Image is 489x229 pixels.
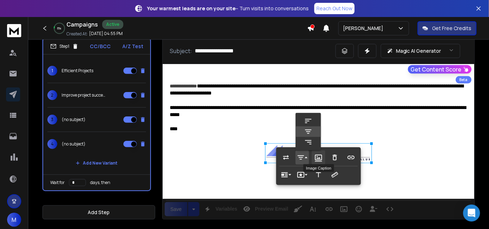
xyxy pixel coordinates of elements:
button: Variables [201,202,239,216]
p: – Turn visits into conversations [147,5,309,12]
div: Open Intercom Messenger [463,205,480,222]
p: Efficient Projects [62,68,93,74]
button: Insert Link [344,150,358,165]
h1: Campaigns [66,20,98,29]
p: Subject: [170,47,192,55]
button: More Text [306,202,320,216]
button: Insert Image (Ctrl+P) [337,202,351,216]
p: Improve project success [62,92,107,98]
span: 1 [47,66,57,76]
div: Image Caption [303,164,334,172]
p: days, then [90,180,110,185]
button: Style [296,168,309,182]
button: Display [279,168,293,182]
button: Change Size [328,168,342,182]
div: Beta [456,76,472,84]
button: Magic AI Generator [381,44,460,58]
button: Get Content Score [408,65,472,74]
button: Add New Variant [70,156,123,170]
div: Active [102,20,123,29]
a: Align Left [296,116,321,126]
span: 3 [47,115,57,125]
button: Insert Link (Ctrl+K) [322,202,336,216]
p: A/Z Test [122,43,143,50]
p: Reach Out Now [316,5,353,12]
a: Align Right [296,137,321,148]
p: Get Free Credits [432,25,472,32]
img: logo [7,24,21,37]
span: 4 [47,139,57,149]
li: Step1CC/BCCA/Z Test1Efficient Projects2Improve project success3(no subject)4(no subject)Add New V... [42,38,151,191]
p: Wait for [50,180,65,185]
p: 6 % [58,26,62,30]
button: Emoticons [352,202,366,216]
p: (no subject) [62,117,86,122]
button: Insert Unsubscribe Link [367,202,380,216]
button: Preview Email [240,202,290,216]
button: Alternative Text [312,168,325,182]
p: [PERSON_NAME] [343,25,386,32]
a: Reach Out Now [314,3,355,14]
p: Created At: [66,31,88,37]
span: Preview Email [254,206,290,212]
span: Variables [214,206,239,212]
button: M [7,213,21,227]
a: None [296,126,321,137]
span: 2 [47,90,57,100]
p: [DATE] 04:55 PM [89,31,123,36]
p: CC/BCC [90,43,111,50]
div: Save [165,202,187,216]
p: Magic AI Generator [396,47,441,55]
button: Add Step [42,205,155,219]
button: Get Free Credits [418,21,477,35]
strong: Your warmest leads are on your site [147,5,235,12]
p: (no subject) [62,141,86,147]
button: Code View [383,202,397,216]
div: Step 1 [50,43,78,50]
button: Clean HTML [291,202,305,216]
